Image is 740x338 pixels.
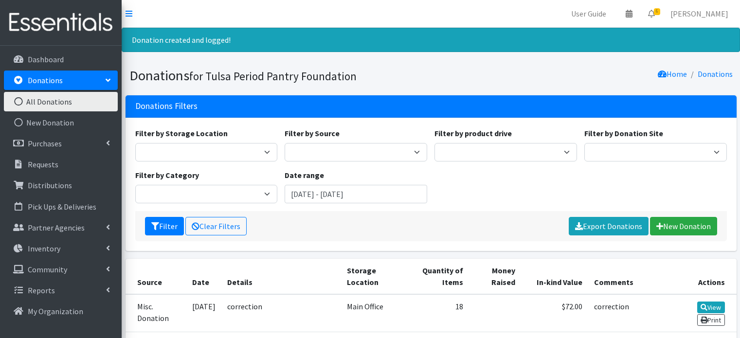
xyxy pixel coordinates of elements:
[28,265,67,274] p: Community
[28,306,83,316] p: My Organization
[28,160,58,169] p: Requests
[28,139,62,148] p: Purchases
[405,259,469,294] th: Quantity of Items
[569,217,649,235] a: Export Donations
[4,113,118,132] a: New Donation
[28,54,64,64] p: Dashboard
[434,127,512,139] label: Filter by product drive
[126,294,186,332] td: Misc. Donation
[4,176,118,195] a: Distributions
[584,127,663,139] label: Filter by Donation Site
[28,202,96,212] p: Pick Ups & Deliveries
[663,4,736,23] a: [PERSON_NAME]
[654,8,660,15] span: 6
[129,67,428,84] h1: Donations
[650,217,717,235] a: New Donation
[126,259,186,294] th: Source
[4,260,118,279] a: Community
[28,75,63,85] p: Donations
[28,223,85,232] p: Partner Agencies
[285,169,324,181] label: Date range
[521,294,588,332] td: $72.00
[135,127,228,139] label: Filter by Storage Location
[521,259,588,294] th: In-kind Value
[697,314,725,326] a: Print
[135,169,199,181] label: Filter by Category
[640,4,663,23] a: 6
[4,71,118,90] a: Donations
[221,259,341,294] th: Details
[145,217,184,235] button: Filter
[588,294,672,332] td: correction
[658,69,687,79] a: Home
[341,259,405,294] th: Storage Location
[4,281,118,300] a: Reports
[697,302,725,313] a: View
[285,127,340,139] label: Filter by Source
[4,134,118,153] a: Purchases
[4,155,118,174] a: Requests
[698,69,733,79] a: Donations
[185,217,247,235] a: Clear Filters
[189,69,357,83] small: for Tulsa Period Pantry Foundation
[135,101,198,111] h3: Donations Filters
[4,302,118,321] a: My Organization
[469,259,521,294] th: Money Raised
[4,50,118,69] a: Dashboard
[4,92,118,111] a: All Donations
[186,294,221,332] td: [DATE]
[4,239,118,258] a: Inventory
[563,4,614,23] a: User Guide
[221,294,341,332] td: correction
[4,197,118,216] a: Pick Ups & Deliveries
[285,185,427,203] input: January 1, 2011 - December 31, 2011
[28,180,72,190] p: Distributions
[28,285,55,295] p: Reports
[672,259,736,294] th: Actions
[341,294,405,332] td: Main Office
[4,6,118,39] img: HumanEssentials
[4,218,118,237] a: Partner Agencies
[405,294,469,332] td: 18
[122,28,740,52] div: Donation created and logged!
[588,259,672,294] th: Comments
[186,259,221,294] th: Date
[28,244,60,253] p: Inventory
